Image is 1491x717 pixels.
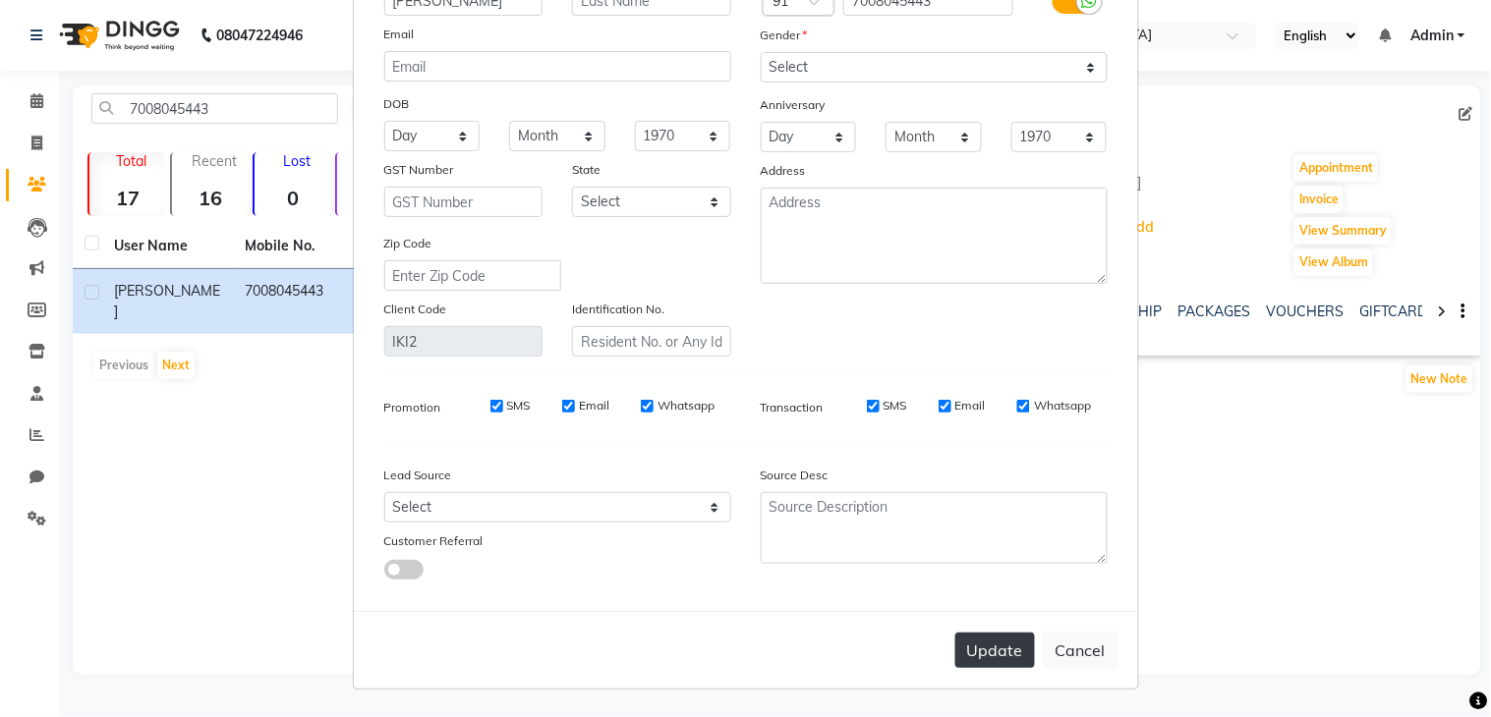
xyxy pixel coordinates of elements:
button: Update [955,633,1035,668]
input: Client Code [384,326,544,357]
input: Enter Zip Code [384,260,561,291]
label: Anniversary [761,96,826,114]
label: Lead Source [384,467,452,484]
label: Transaction [761,399,824,416]
label: Email [579,397,609,414]
button: Cancel [1043,632,1118,669]
label: Address [761,162,806,180]
label: Client Code [384,301,447,318]
label: Whatsapp [658,397,715,414]
label: Whatsapp [1034,397,1091,414]
input: Resident No. or Any Id [572,326,731,357]
label: Customer Referral [384,532,484,550]
label: Identification No. [572,301,664,318]
input: Email [384,51,731,82]
label: SMS [884,397,907,414]
input: GST Number [384,187,544,217]
label: DOB [384,95,410,113]
label: Gender [761,27,808,44]
label: Email [955,397,986,414]
label: Source Desc [761,467,829,484]
label: Email [384,26,415,43]
label: State [572,161,601,179]
label: Promotion [384,399,441,416]
label: Zip Code [384,235,432,252]
label: GST Number [384,161,454,179]
label: SMS [507,397,531,414]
